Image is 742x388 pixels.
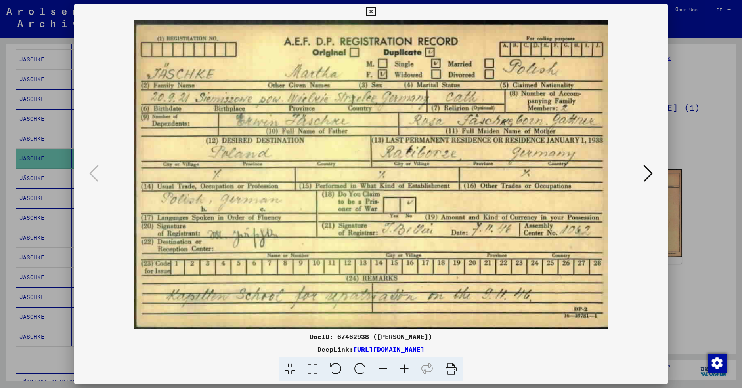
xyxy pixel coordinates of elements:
img: 001.jpg [101,20,641,329]
img: Zustimmung ändern [708,354,727,373]
div: DeepLink: [74,344,668,354]
a: [URL][DOMAIN_NAME] [353,345,425,353]
div: Zustimmung ändern [707,353,726,372]
div: DocID: 67462938 ([PERSON_NAME]) [74,332,668,341]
